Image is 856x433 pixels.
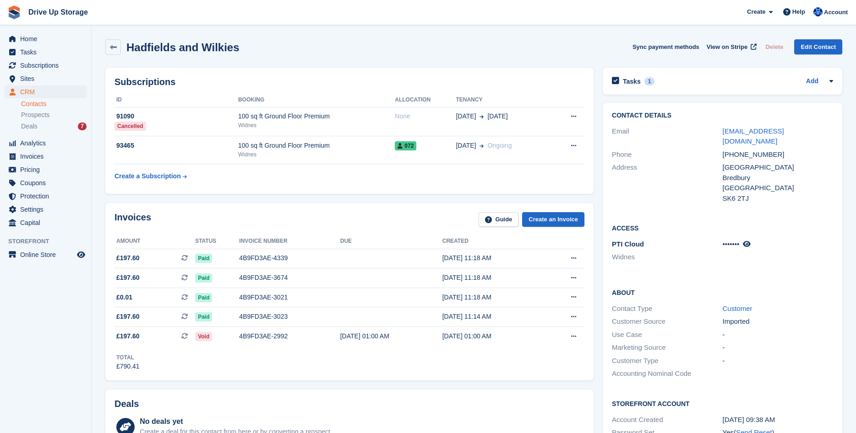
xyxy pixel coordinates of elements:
[632,39,699,54] button: Sync payment methods
[21,110,87,120] a: Prospects
[723,342,833,353] div: -
[140,416,332,427] div: No deals yet
[20,150,75,163] span: Invoices
[8,237,91,246] span: Storefront
[21,122,87,131] a: Deals 7
[5,150,87,163] a: menu
[612,330,722,340] div: Use Case
[612,356,722,366] div: Customer Type
[612,252,722,262] li: Widnes
[5,203,87,216] a: menu
[20,137,75,150] span: Analytics
[442,331,545,341] div: [DATE] 01:00 AM
[195,293,212,302] span: Paid
[20,46,75,59] span: Tasks
[114,93,238,107] th: ID
[723,162,833,173] div: [GEOGRAPHIC_DATA]
[612,240,644,248] span: PTI Cloud
[723,183,833,193] div: [GEOGRAPHIC_DATA]
[813,7,823,16] img: Widnes Team
[395,112,456,121] div: None
[723,330,833,340] div: -
[78,123,87,130] div: 7
[114,122,146,131] div: Cancelled
[395,141,416,150] span: 072
[340,234,442,249] th: Due
[612,369,722,379] div: Accounting Nominal Code
[487,142,512,149] span: Ongoing
[824,8,848,17] span: Account
[612,150,722,160] div: Phone
[442,312,545,321] div: [DATE] 11:14 AM
[239,331,340,341] div: 4B9FD3AE-2992
[612,162,722,203] div: Address
[239,312,340,321] div: 4B9FD3AE-3023
[239,293,340,302] div: 4B9FD3AE-3021
[114,77,584,87] h2: Subscriptions
[5,176,87,189] a: menu
[707,43,747,52] span: View on Stripe
[723,356,833,366] div: -
[747,7,765,16] span: Create
[442,293,545,302] div: [DATE] 11:18 AM
[522,212,584,227] a: Create an Invoice
[238,150,395,159] div: Widnes
[20,72,75,85] span: Sites
[612,342,722,353] div: Marketing Source
[723,240,740,248] span: •••••••
[5,59,87,72] a: menu
[723,415,833,425] div: [DATE] 09:38 AM
[612,112,833,119] h2: Contact Details
[456,112,476,121] span: [DATE]
[116,353,140,362] div: Total
[21,111,49,119] span: Prospects
[238,121,395,129] div: Widnes
[114,399,139,409] h2: Deals
[612,223,833,232] h2: Access
[114,141,238,150] div: 93465
[195,312,212,321] span: Paid
[792,7,805,16] span: Help
[126,41,240,53] h2: Hadfields and Wilkies
[623,77,641,86] h2: Tasks
[239,253,340,263] div: 4B9FD3AE-4339
[762,39,787,54] button: Delete
[114,212,151,227] h2: Invoices
[116,293,132,302] span: £0.01
[723,150,833,160] div: [PHONE_NUMBER]
[114,112,238,121] div: 91090
[76,249,87,260] a: Preview store
[238,112,395,121] div: 100 sq ft Ground Floor Premium
[114,234,195,249] th: Amount
[612,288,833,297] h2: About
[114,171,181,181] div: Create a Subscription
[703,39,758,54] a: View on Stripe
[238,141,395,150] div: 100 sq ft Ground Floor Premium
[612,399,833,408] h2: Storefront Account
[116,331,140,341] span: £197.60
[239,234,340,249] th: Invoice number
[723,316,833,327] div: Imported
[5,32,87,45] a: menu
[20,59,75,72] span: Subscriptions
[395,93,456,107] th: Allocation
[5,46,87,59] a: menu
[5,72,87,85] a: menu
[806,76,818,87] a: Add
[723,127,784,145] a: [EMAIL_ADDRESS][DOMAIN_NAME]
[442,253,545,263] div: [DATE] 11:18 AM
[340,331,442,341] div: [DATE] 01:00 AM
[612,415,722,425] div: Account Created
[195,254,212,263] span: Paid
[116,273,140,283] span: £197.60
[456,93,551,107] th: Tenancy
[20,203,75,216] span: Settings
[20,248,75,261] span: Online Store
[794,39,842,54] a: Edit Contact
[20,163,75,176] span: Pricing
[20,86,75,98] span: CRM
[195,332,212,341] span: Void
[20,32,75,45] span: Home
[5,137,87,150] a: menu
[21,122,38,131] span: Deals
